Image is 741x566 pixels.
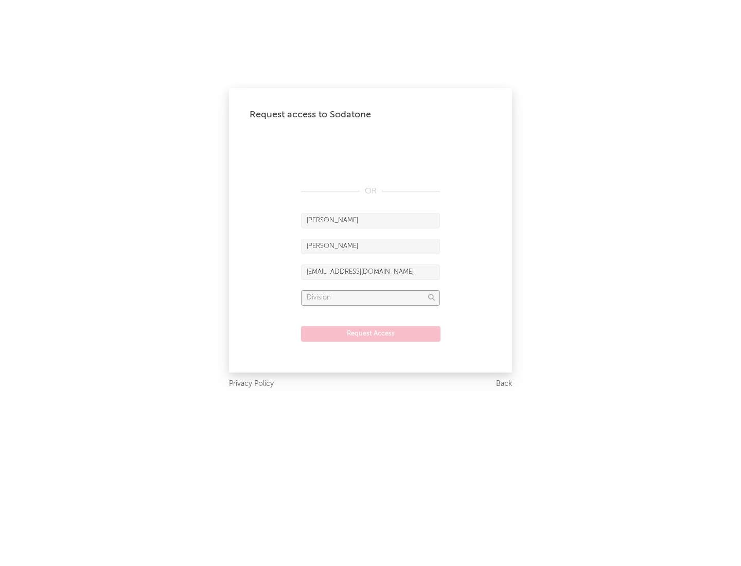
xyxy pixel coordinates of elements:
div: OR [301,185,440,198]
input: Email [301,264,440,280]
a: Back [496,378,512,391]
input: Last Name [301,239,440,254]
button: Request Access [301,326,440,342]
input: First Name [301,213,440,228]
a: Privacy Policy [229,378,274,391]
div: Request access to Sodatone [250,109,491,121]
input: Division [301,290,440,306]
